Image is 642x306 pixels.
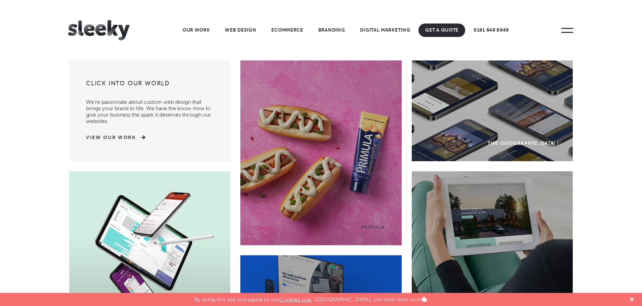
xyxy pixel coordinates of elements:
[418,24,465,37] a: Get A Quote
[86,134,136,141] a: View Our Work
[361,224,385,230] div: Primula
[353,24,417,37] a: Digital Marketing
[68,20,129,40] img: Sleeky Web Design Newcastle
[176,24,217,37] a: Our Work
[279,296,312,303] a: Cookies Use
[467,24,516,37] a: 0191 649 8949
[412,60,573,161] a: The [GEOGRAPHIC_DATA]
[194,293,427,303] p: By using this site you agree to our . [GEOGRAPHIC_DATA], om nom nom nom
[312,24,352,37] a: Branding
[240,60,401,245] a: Primula
[86,92,213,124] p: We’re passionate about custom web design that brings your brand to life. We have the know-how to ...
[488,140,556,146] div: The [GEOGRAPHIC_DATA]
[86,79,213,92] h3: Click into our world
[136,135,145,140] img: arrow
[265,24,310,37] a: Ecommerce
[218,24,263,37] a: Web Design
